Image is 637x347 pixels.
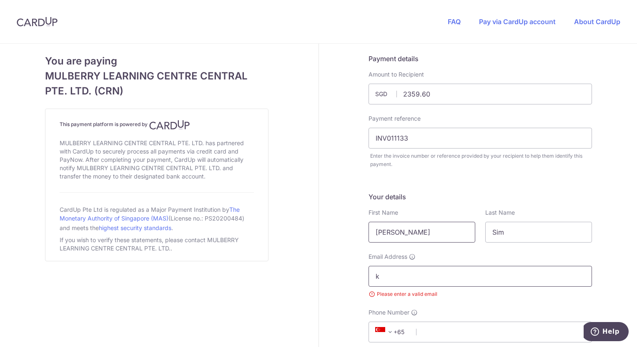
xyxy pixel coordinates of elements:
input: First name [369,222,475,243]
span: SGD [375,90,397,98]
span: +65 [375,327,395,337]
span: Email Address [369,253,407,261]
img: CardUp [149,120,190,130]
span: +65 [373,327,410,337]
a: highest security standards [99,224,171,231]
input: Payment amount [369,84,592,104]
label: First Name [369,208,398,217]
span: You are paying [45,54,268,69]
div: MULBERRY LEARNING CENTRE CENTRAL PTE. LTD. has partnered with CardUp to securely process all paym... [60,137,254,182]
label: Payment reference [369,114,421,123]
span: Phone Number [369,308,409,317]
h5: Your details [369,192,592,202]
span: MULBERRY LEARNING CENTRE CENTRAL PTE. LTD. (CRN) [45,69,268,99]
div: Enter the invoice number or reference provided by your recipient to help them identify this payment. [370,152,592,169]
div: CardUp Pte Ltd is regulated as a Major Payment Institution by (License no.: PS20200484) and meets... [60,203,254,234]
h4: This payment platform is powered by [60,120,254,130]
input: Email address [369,266,592,287]
small: Please enter a valid email [369,290,592,298]
div: If you wish to verify these statements, please contact MULBERRY LEARNING CENTRE CENTRAL PTE. LTD.. [60,234,254,254]
a: Pay via CardUp account [479,17,556,26]
label: Amount to Recipient [369,70,424,79]
label: Last Name [485,208,515,217]
a: About CardUp [574,17,620,26]
input: Last name [485,222,592,243]
a: FAQ [448,17,461,26]
img: CardUp [17,17,58,27]
iframe: Opens a widget where you can find more information [584,322,629,343]
h5: Payment details [369,54,592,64]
